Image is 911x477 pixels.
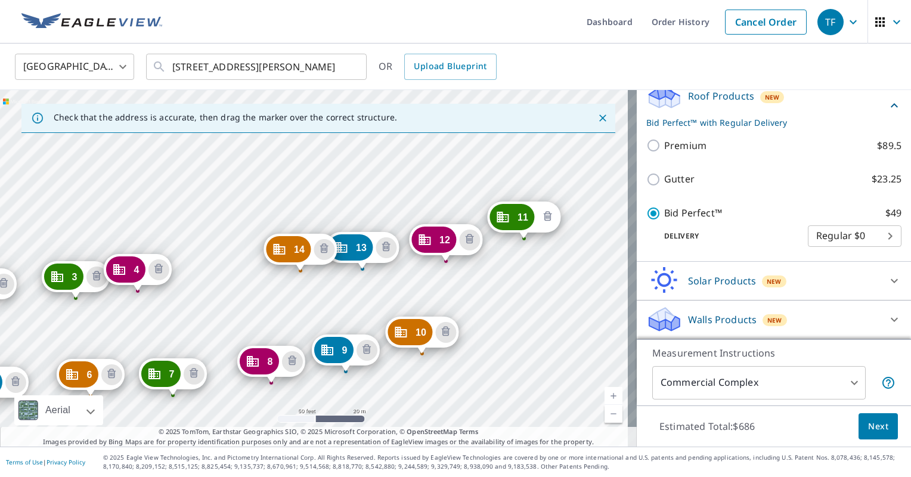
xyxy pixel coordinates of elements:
[294,245,305,254] span: 14
[237,346,305,383] div: Dropped pin, building 8, Commercial property, 2263 Crosscut Dr Charlotte, NC 28214
[104,254,172,291] div: Dropped pin, building 4, Commercial property, 2326 Crosscut Dr Charlotte, NC 28214
[409,224,482,261] div: Dropped pin, building 12, Commercial property, 9563 Turning Wheel Dr Charlotte, NC 28214
[767,315,782,325] span: New
[646,231,808,241] p: Delivery
[537,207,558,228] button: Delete building 11
[139,358,207,395] div: Dropped pin, building 7, Commercial property, 2315 Crosscut Dr Charlotte, NC 28214
[407,427,457,436] a: OpenStreetMap
[21,13,162,31] img: EV Logo
[169,370,175,379] span: 7
[518,213,528,222] span: 11
[5,372,26,393] button: Delete building 5
[268,357,273,366] span: 8
[872,172,901,187] p: $23.25
[416,328,426,337] span: 10
[15,50,134,83] div: [GEOGRAPHIC_DATA]
[356,243,367,252] span: 13
[595,110,611,126] button: Close
[6,459,85,466] p: |
[42,395,74,425] div: Aerial
[86,267,107,287] button: Delete building 3
[808,219,901,253] div: Regular $0
[379,54,497,80] div: OR
[885,206,901,221] p: $49
[487,202,560,238] div: Dropped pin, building 11, Commercial property, 9541 Turning Wheel Dr Charlotte, NC 28214
[859,413,898,440] button: Next
[646,116,887,129] p: Bid Perfect™ with Regular Delivery
[342,346,348,355] span: 9
[646,305,901,334] div: Walls ProductsNew
[385,317,458,354] div: Dropped pin, building 10, Commercial property, 2227 Crosscut Dr Charlotte, NC 28214
[664,206,722,221] p: Bid Perfect™
[54,112,397,123] p: Check that the address is accurate, then drag the marker over the correct structure.
[159,427,479,437] span: © 2025 TomTom, Earthstar Geographics SIO, © 2025 Microsoft Corporation, ©
[87,370,92,379] span: 6
[688,274,756,288] p: Solar Products
[101,364,122,385] button: Delete building 6
[326,232,399,269] div: Dropped pin, building 13, Commercial property, 9609 Turning Wheel Dr Charlotte, NC 28214
[459,230,480,250] button: Delete building 12
[357,340,377,361] button: Delete building 9
[414,59,487,74] span: Upload Blueprint
[134,265,140,274] span: 4
[435,322,456,343] button: Delete building 10
[439,236,450,244] span: 12
[877,138,901,153] p: $89.5
[688,312,757,327] p: Walls Products
[664,172,695,187] p: Gutter
[652,366,866,399] div: Commercial Complex
[148,259,169,280] button: Delete building 4
[664,138,707,153] p: Premium
[57,359,125,396] div: Dropped pin, building 6, Commercial property, 2335 Crosscut Dr Charlotte, NC 28214
[312,334,380,371] div: Dropped pin, building 9, Commercial property, 2247 Crosscut Dr Charlotte, NC 28214
[605,387,622,405] a: Current Level 19, Zoom In
[725,10,807,35] a: Cancel Order
[881,376,895,390] span: Each building may require a separate measurement report; if so, your account will be billed per r...
[868,419,888,434] span: Next
[605,405,622,423] a: Current Level 19, Zoom Out
[42,261,110,298] div: Dropped pin, building 3, Commercial property, 9713 Turning Wheel Dr Charlotte, NC 28214
[688,89,754,103] p: Roof Products
[646,267,901,295] div: Solar ProductsNew
[652,346,895,360] p: Measurement Instructions
[264,234,337,271] div: Dropped pin, building 14, Commercial property, 9267 Turning Wheel Dr Charlotte, NC 28214
[72,272,78,281] span: 3
[767,277,782,286] span: New
[765,92,780,102] span: New
[103,453,905,471] p: © 2025 Eagle View Technologies, Inc. and Pictometry International Corp. All Rights Reserved. Repo...
[6,458,43,466] a: Terms of Use
[376,237,396,258] button: Delete building 13
[646,82,901,129] div: Roof ProductsNewBid Perfect™ with Regular Delivery
[47,458,85,466] a: Privacy Policy
[817,9,844,35] div: TF
[172,50,342,83] input: Search by address or latitude-longitude
[650,413,764,439] p: Estimated Total: $686
[314,239,334,260] button: Delete building 14
[404,54,496,80] a: Upload Blueprint
[282,351,303,372] button: Delete building 8
[14,395,103,425] div: Aerial
[184,364,204,385] button: Delete building 7
[459,427,479,436] a: Terms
